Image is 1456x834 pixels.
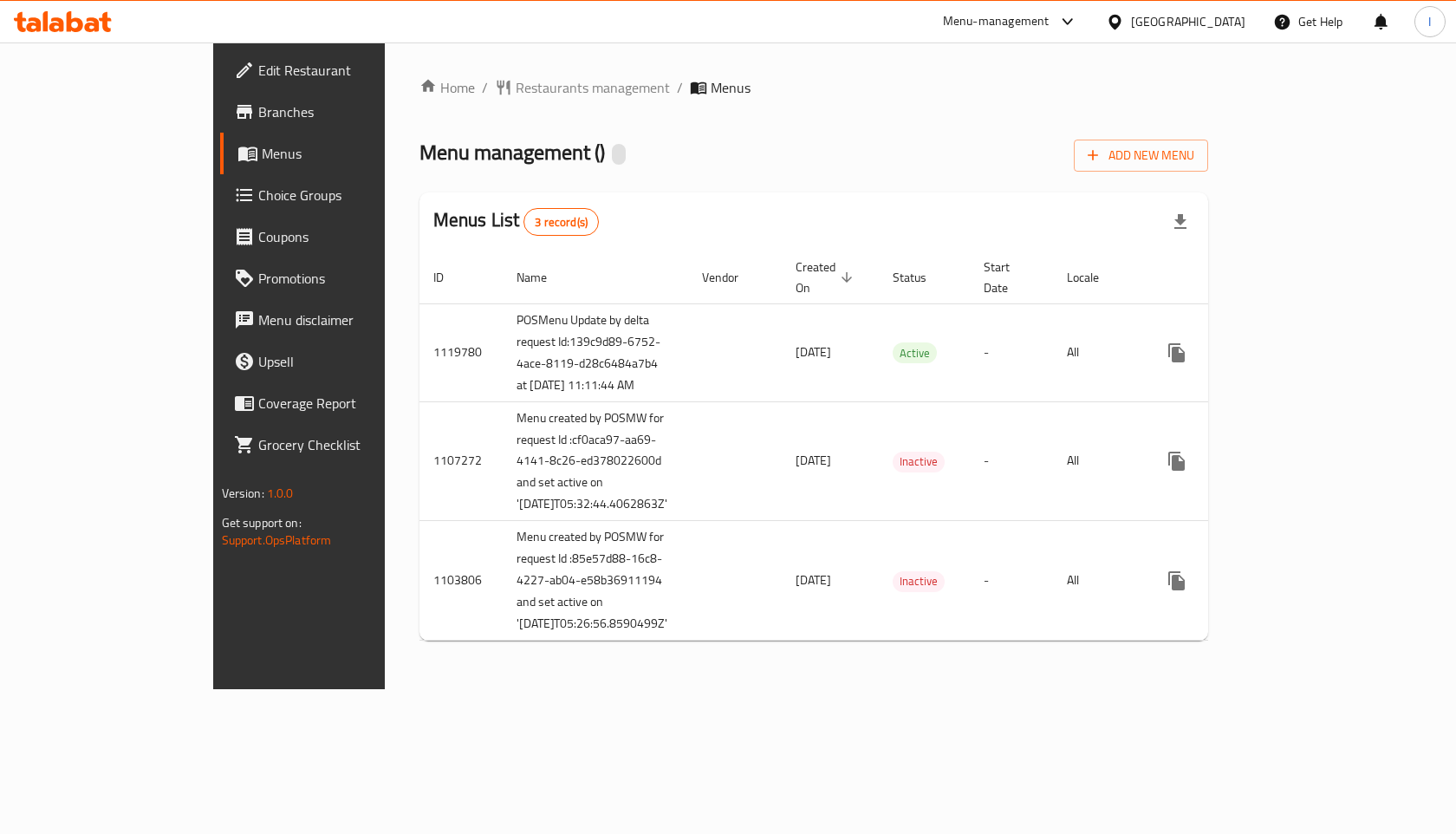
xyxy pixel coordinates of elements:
[220,299,457,341] a: Menu disclaimer
[222,529,332,551] a: Support.OpsPlatform
[220,91,457,133] a: Branches
[1156,560,1198,602] button: more
[893,571,945,591] span: Inactive
[419,401,503,521] td: 1107272
[524,214,598,231] span: 3 record(s)
[984,257,1032,298] span: Start Date
[433,207,599,236] h2: Menus List
[796,341,831,363] span: [DATE]
[258,101,443,122] span: Branches
[220,174,457,216] a: Choice Groups
[1156,440,1198,482] button: more
[222,511,302,534] span: Get support on:
[1053,521,1142,641] td: All
[419,251,1336,642] table: enhanced table
[943,11,1050,32] div: Menu-management
[258,185,443,205] span: Choice Groups
[220,49,457,91] a: Edit Restaurant
[796,257,858,298] span: Created On
[258,60,443,81] span: Edit Restaurant
[711,77,751,98] span: Menus
[893,452,945,472] div: Inactive
[796,449,831,472] span: [DATE]
[702,267,761,288] span: Vendor
[222,482,264,505] span: Version:
[258,309,443,330] span: Menu disclaimer
[1067,267,1121,288] span: Locale
[258,268,443,289] span: Promotions
[893,571,945,592] div: Inactive
[677,77,683,98] li: /
[893,267,949,288] span: Status
[796,569,831,591] span: [DATE]
[516,77,670,98] span: Restaurants management
[1156,332,1198,374] button: more
[220,382,457,424] a: Coverage Report
[220,341,457,382] a: Upsell
[419,521,503,641] td: 1103806
[258,393,443,414] span: Coverage Report
[258,226,443,247] span: Coupons
[893,343,937,363] span: Active
[1198,560,1239,602] button: Change Status
[258,351,443,372] span: Upsell
[495,77,670,98] a: Restaurants management
[482,77,488,98] li: /
[1198,440,1239,482] button: Change Status
[970,401,1053,521] td: -
[220,133,457,174] a: Menus
[503,521,688,641] td: Menu created by POSMW for request Id :85e57d88-16c8-4227-ab04-e58b36911194 and set active on '[DA...
[1428,12,1431,31] span: I
[220,424,457,466] a: Grocery Checklist
[517,267,569,288] span: Name
[970,303,1053,401] td: -
[1074,140,1208,172] button: Add New Menu
[267,482,294,505] span: 1.0.0
[419,303,503,401] td: 1119780
[419,133,605,172] span: Menu management ( )
[893,452,945,472] span: Inactive
[970,521,1053,641] td: -
[220,216,457,257] a: Coupons
[503,401,688,521] td: Menu created by POSMW for request Id :cf0aca97-aa69-4141-8c26-ed378022600d and set active on '[DA...
[262,143,443,164] span: Menus
[1053,303,1142,401] td: All
[258,434,443,455] span: Grocery Checklist
[1142,251,1336,304] th: Actions
[1198,332,1239,374] button: Change Status
[220,257,457,299] a: Promotions
[523,208,599,236] div: Total records count
[419,77,1209,98] nav: breadcrumb
[1088,145,1194,166] span: Add New Menu
[503,303,688,401] td: POSMenu Update by delta request Id:139c9d89-6752-4ace-8119-d28c6484a7b4 at [DATE] 11:11:44 AM
[1053,401,1142,521] td: All
[1160,201,1201,243] div: Export file
[433,267,466,288] span: ID
[1131,12,1245,31] div: [GEOGRAPHIC_DATA]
